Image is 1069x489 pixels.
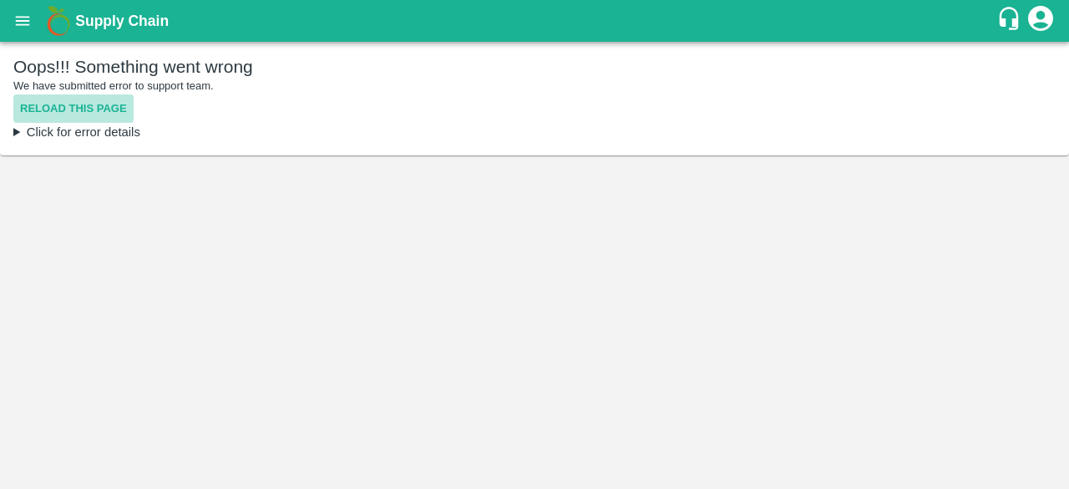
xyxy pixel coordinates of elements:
p: We have submitted error to support team. [13,79,1056,94]
details: lo I (dolor://si.ametco.ad/elitsed/5535.534538do7ei6tem217in.ut:175:5872240) la E (dolor://ma.ali... [13,123,1056,141]
b: Supply Chain [75,13,169,29]
summary: Click for error details [13,123,1056,141]
h5: Oops!!! Something went wrong [13,55,1056,79]
button: open drawer [3,2,42,40]
button: Reload this page [13,94,134,124]
div: account of current user [1026,3,1056,38]
div: customer-support [996,6,1026,36]
img: logo [42,4,75,38]
a: Supply Chain [75,9,996,33]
